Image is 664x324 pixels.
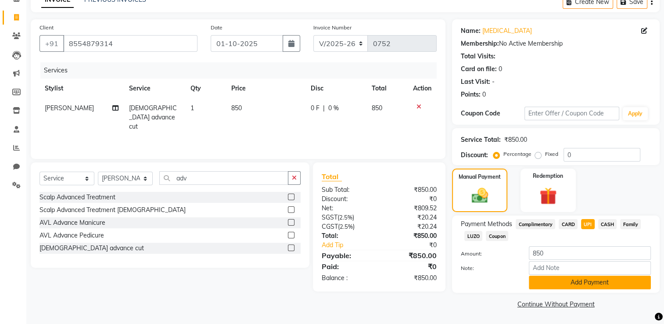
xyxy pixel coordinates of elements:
[459,173,501,181] label: Manual Payment
[124,79,185,98] th: Service
[486,231,508,241] span: Coupon
[461,109,524,118] div: Coupon Code
[503,150,531,158] label: Percentage
[39,193,115,202] div: Scalp Advanced Treatment
[408,79,437,98] th: Action
[339,214,352,221] span: 2.5%
[499,65,502,74] div: 0
[545,150,558,158] label: Fixed
[315,204,379,213] div: Net:
[39,79,124,98] th: Stylist
[305,79,366,98] th: Disc
[322,213,337,221] span: SGST
[39,24,54,32] label: Client
[340,223,353,230] span: 2.5%
[379,213,443,222] div: ₹20.24
[581,219,595,229] span: UPI
[315,231,379,241] div: Total:
[461,151,488,160] div: Discount:
[504,135,527,144] div: ₹850.00
[529,246,651,260] input: Amount
[40,62,443,79] div: Services
[39,231,104,240] div: AVL Advance Pedicure
[461,65,497,74] div: Card on file:
[322,172,342,181] span: Total
[454,250,522,258] label: Amount:
[379,231,443,241] div: ₹850.00
[464,231,482,241] span: LUZO
[454,300,658,309] a: Continue Without Payment
[461,77,490,86] div: Last Visit:
[482,26,532,36] a: [MEDICAL_DATA]
[39,205,186,215] div: Scalp Advanced Treatment [DEMOGRAPHIC_DATA]
[315,274,379,283] div: Balance :
[529,261,651,275] input: Add Note
[45,104,94,112] span: [PERSON_NAME]
[461,135,501,144] div: Service Total:
[366,79,408,98] th: Total
[39,218,105,227] div: AVL Advance Manicure
[467,186,493,205] img: _cash.svg
[328,104,339,113] span: 0 %
[379,204,443,213] div: ₹809.52
[315,250,379,261] div: Payable:
[226,79,305,98] th: Price
[379,274,443,283] div: ₹850.00
[185,79,226,98] th: Qty
[315,185,379,194] div: Sub Total:
[598,219,617,229] span: CASH
[63,35,197,52] input: Search by Name/Mobile/Email/Code
[313,24,352,32] label: Invoice Number
[39,35,64,52] button: +91
[211,24,223,32] label: Date
[322,223,338,230] span: CGST
[559,219,578,229] span: CARD
[461,39,499,48] div: Membership:
[516,219,555,229] span: Complimentary
[379,261,443,272] div: ₹0
[461,220,512,229] span: Payment Methods
[534,185,562,207] img: _gift.svg
[524,107,619,120] input: Enter Offer / Coupon Code
[620,219,641,229] span: Family
[315,194,379,204] div: Discount:
[315,213,379,222] div: ( )
[379,250,443,261] div: ₹850.00
[315,261,379,272] div: Paid:
[315,241,390,250] a: Add Tip
[379,185,443,194] div: ₹850.00
[231,104,242,112] span: 850
[461,26,481,36] div: Name:
[492,77,495,86] div: -
[159,171,288,185] input: Search or Scan
[461,52,495,61] div: Total Visits:
[533,172,563,180] label: Redemption
[454,264,522,272] label: Note:
[529,276,651,289] button: Add Payment
[461,39,651,48] div: No Active Membership
[190,104,194,112] span: 1
[482,90,486,99] div: 0
[379,194,443,204] div: ₹0
[372,104,382,112] span: 850
[315,222,379,231] div: ( )
[39,244,144,253] div: [DEMOGRAPHIC_DATA] advance cut
[323,104,325,113] span: |
[311,104,319,113] span: 0 F
[623,107,648,120] button: Apply
[129,104,177,130] span: [DEMOGRAPHIC_DATA] advance cut
[379,222,443,231] div: ₹20.24
[461,90,481,99] div: Points:
[390,241,444,250] div: ₹0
